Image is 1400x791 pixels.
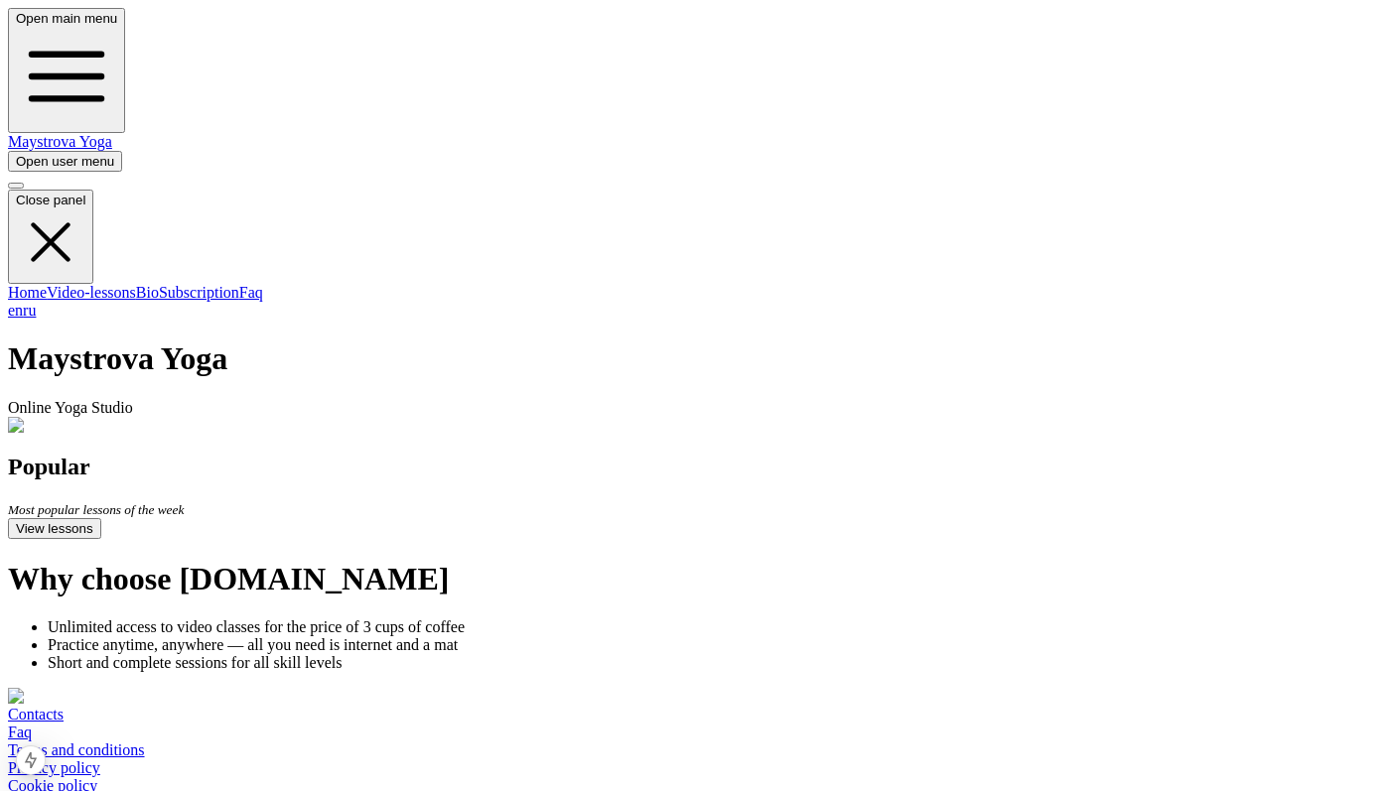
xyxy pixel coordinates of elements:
[8,417,126,435] img: Kate Maystrova
[48,618,1392,636] li: Unlimited access to video classes for the price of 3 cups of coffee
[8,340,1392,377] h1: Maystrova Yoga
[8,8,125,133] button: Open main menu
[8,302,23,319] a: en
[159,284,239,301] a: Subscription
[136,284,159,301] a: Bio
[8,759,100,776] a: Privacy policy
[47,284,136,301] a: Video-lessons
[8,399,133,416] span: Online Yoga Studio
[8,519,101,536] a: View lessons
[8,502,184,517] i: Most popular lessons of the week
[8,454,1392,480] h2: Popular
[239,284,263,301] a: Faq
[8,190,93,283] button: Close panel
[8,284,47,301] a: Home
[8,688,208,706] img: Why choose maystrova.yoga
[48,636,1392,654] li: Practice anytime, anywhere — all you need is internet and a mat
[8,518,101,539] button: View lessons
[8,151,122,172] button: Open user menu
[48,654,1392,672] li: Short and complete sessions for all skill levels
[16,11,117,26] span: Open main menu
[23,302,36,319] a: ru
[16,193,85,207] span: Close panel
[8,133,112,150] a: Maystrova Yoga
[8,741,145,758] a: Terms and conditions
[16,154,114,169] span: Open user menu
[8,706,64,723] a: Contacts
[8,724,32,740] a: Faq
[8,561,1392,597] h1: Why choose [DOMAIN_NAME]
